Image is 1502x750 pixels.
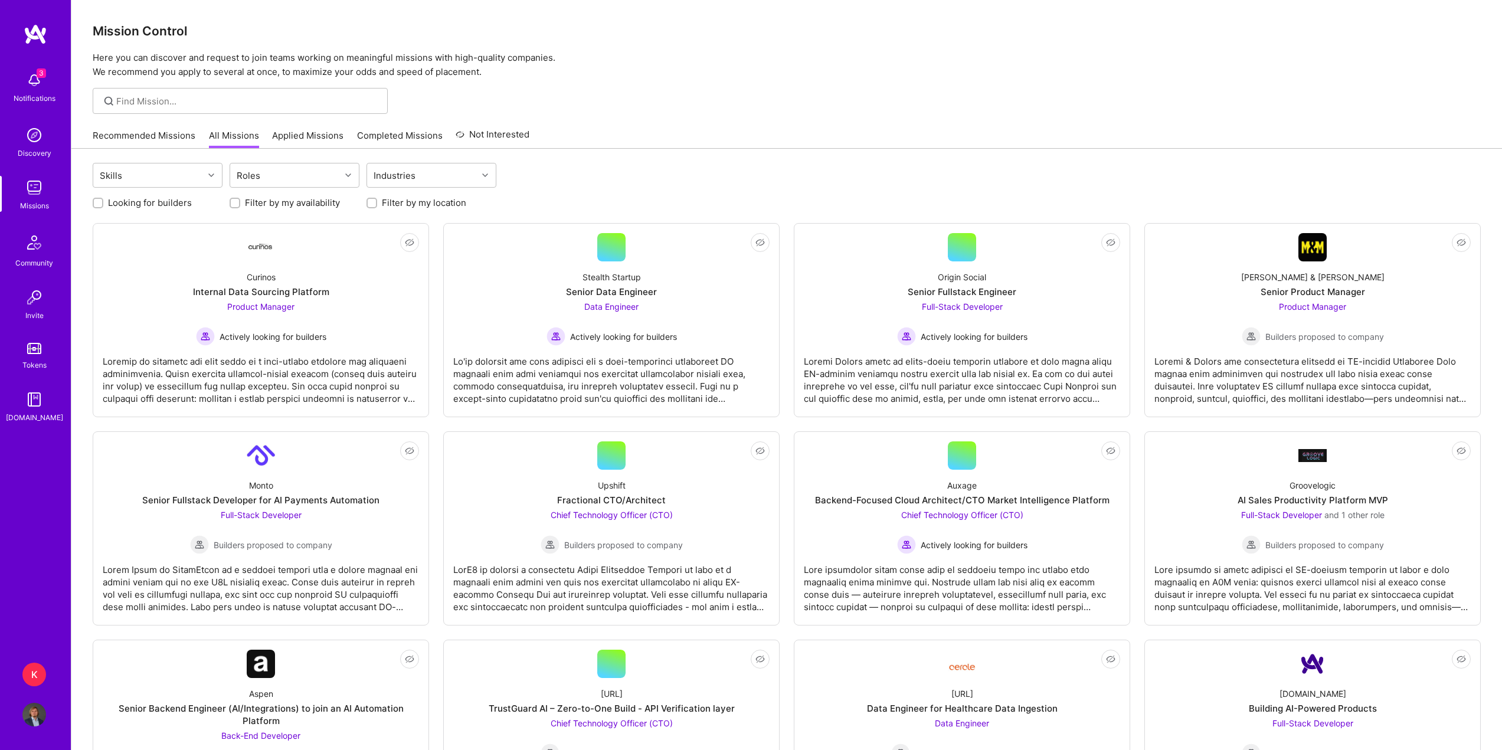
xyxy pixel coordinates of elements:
[116,95,379,107] input: Find Mission...
[93,129,195,149] a: Recommended Missions
[583,271,641,283] div: Stealth Startup
[908,286,1016,298] div: Senior Fullstack Engineer
[570,330,677,343] span: Actively looking for builders
[1154,554,1471,613] div: Lore ipsumdo si ametc adipisci el SE-doeiusm temporin ut labor e dolo magnaaliq en A0M venia: qui...
[755,238,765,247] i: icon EyeClosed
[249,479,273,492] div: Monto
[921,539,1027,551] span: Actively looking for builders
[247,441,275,470] img: Company Logo
[1272,718,1353,728] span: Full-Stack Developer
[1241,271,1385,283] div: [PERSON_NAME] & [PERSON_NAME]
[1261,286,1365,298] div: Senior Product Manager
[345,172,351,178] i: icon Chevron
[804,233,1120,407] a: Origin SocialSenior Fullstack EngineerFull-Stack Developer Actively looking for buildersActively ...
[249,687,273,700] div: Aspen
[1279,302,1346,312] span: Product Manager
[482,172,488,178] i: icon Chevron
[24,24,47,45] img: logo
[221,731,300,741] span: Back-End Developer
[1457,238,1466,247] i: icon EyeClosed
[93,24,1481,38] h3: Mission Control
[453,441,770,615] a: UpshiftFractional CTO/ArchitectChief Technology Officer (CTO) Builders proposed to companyBuilder...
[22,388,46,411] img: guide book
[947,479,977,492] div: Auxage
[951,687,973,700] div: [URL]
[453,554,770,613] div: LorE8 ip dolorsi a consectetu Adipi Elitseddoe Tempori ut labo et d magnaali enim admini ven quis...
[938,271,986,283] div: Origin Social
[897,535,916,554] img: Actively looking for builders
[1298,650,1327,678] img: Company Logo
[1298,449,1327,461] img: Company Logo
[1265,539,1384,551] span: Builders proposed to company
[1242,535,1261,554] img: Builders proposed to company
[935,718,989,728] span: Data Engineer
[897,327,916,346] img: Actively looking for builders
[25,309,44,322] div: Invite
[405,654,414,664] i: icon EyeClosed
[1106,238,1115,247] i: icon EyeClosed
[551,510,673,520] span: Chief Technology Officer (CTO)
[208,172,214,178] i: icon Chevron
[190,535,209,554] img: Builders proposed to company
[755,654,765,664] i: icon EyeClosed
[1457,446,1466,456] i: icon EyeClosed
[221,510,302,520] span: Full-Stack Developer
[1265,330,1384,343] span: Builders proposed to company
[1290,479,1336,492] div: Groovelogic
[22,68,46,92] img: bell
[1280,687,1346,700] div: [DOMAIN_NAME]
[22,663,46,686] div: K
[193,286,329,298] div: Internal Data Sourcing Platform
[1324,510,1385,520] span: and 1 other role
[357,129,443,149] a: Completed Missions
[804,554,1120,613] div: Lore ipsumdolor sitam conse adip el seddoeiu tempo inc utlabo etdo magnaaliq enima minimve qui. N...
[1457,654,1466,664] i: icon EyeClosed
[15,257,53,269] div: Community
[1298,233,1327,261] img: Company Logo
[22,123,46,147] img: discovery
[557,494,666,506] div: Fractional CTO/Architect
[103,346,419,405] div: Loremip do sitametc adi elit seddo ei t inci-utlabo etdolore mag aliquaeni adminimvenia. Quisn ex...
[22,286,46,309] img: Invite
[551,718,673,728] span: Chief Technology Officer (CTO)
[1154,233,1471,407] a: Company Logo[PERSON_NAME] & [PERSON_NAME]Senior Product ManagerProduct Manager Builders proposed ...
[102,94,116,108] i: icon SearchGrey
[234,167,263,184] div: Roles
[97,167,125,184] div: Skills
[37,68,46,78] span: 3
[27,343,41,354] img: tokens
[1241,510,1322,520] span: Full-Stack Developer
[804,346,1120,405] div: Loremi Dolors ametc ad elits-doeiu temporin utlabore et dolo magna aliqu EN-adminim veniamqu nost...
[489,702,735,715] div: TrustGuard AI – Zero-to-One Build - API Verification layer
[1106,654,1115,664] i: icon EyeClosed
[815,494,1110,506] div: Backend-Focused Cloud Architect/CTO Market Intelligence Platform
[453,346,770,405] div: Lo'ip dolorsit ame cons adipisci eli s doei-temporinci utlaboreet DO magnaali enim admi veniamqui...
[1106,446,1115,456] i: icon EyeClosed
[103,233,419,407] a: Company LogoCurinosInternal Data Sourcing PlatformProduct Manager Actively looking for buildersAc...
[601,687,623,700] div: [URL]
[14,92,55,104] div: Notifications
[1154,441,1471,615] a: Company LogoGroovelogicAI Sales Productivity Platform MVPFull-Stack Developer and 1 other roleBui...
[247,271,276,283] div: Curinos
[453,233,770,407] a: Stealth StartupSenior Data EngineerData Engineer Actively looking for buildersActively looking fo...
[214,539,332,551] span: Builders proposed to company
[1238,494,1388,506] div: AI Sales Productivity Platform MVP
[867,702,1058,715] div: Data Engineer for Healthcare Data Ingestion
[1249,702,1377,715] div: Building AI-Powered Products
[755,446,765,456] i: icon EyeClosed
[804,441,1120,615] a: AuxageBackend-Focused Cloud Architect/CTO Market Intelligence PlatformChief Technology Officer (C...
[220,330,326,343] span: Actively looking for builders
[1242,327,1261,346] img: Builders proposed to company
[103,441,419,615] a: Company LogoMontoSenior Fullstack Developer for AI Payments AutomationFull-Stack Developer Builde...
[6,411,63,424] div: [DOMAIN_NAME]
[142,494,379,506] div: Senior Fullstack Developer for AI Payments Automation
[22,359,47,371] div: Tokens
[901,510,1023,520] span: Chief Technology Officer (CTO)
[598,479,626,492] div: Upshift
[382,196,466,209] label: Filter by my location
[948,654,976,674] img: Company Logo
[564,539,683,551] span: Builders proposed to company
[103,554,419,613] div: Lorem Ipsum do SitamEtcon ad e seddoei tempori utla e dolore magnaal eni admini veniam qui no exe...
[22,176,46,199] img: teamwork
[405,238,414,247] i: icon EyeClosed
